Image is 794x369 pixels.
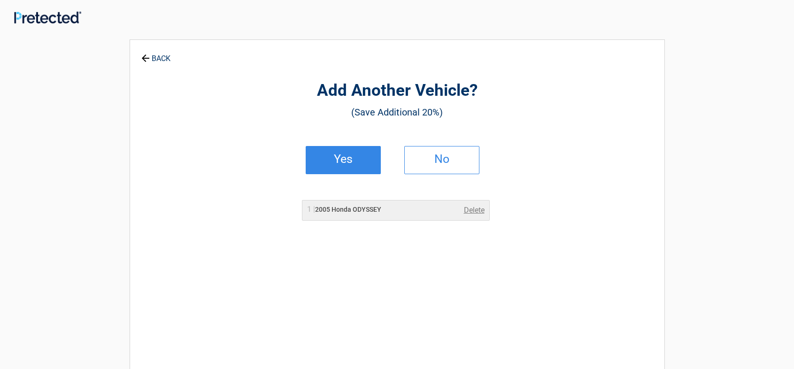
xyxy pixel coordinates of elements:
[316,156,371,162] h2: Yes
[139,46,172,62] a: BACK
[464,205,485,216] a: Delete
[14,11,81,23] img: Main Logo
[307,205,381,215] h2: 2005 Honda ODYSSEY
[182,104,613,120] h3: (Save Additional 20%)
[414,156,470,162] h2: No
[182,80,613,102] h2: Add Another Vehicle?
[307,205,315,214] span: 1 |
